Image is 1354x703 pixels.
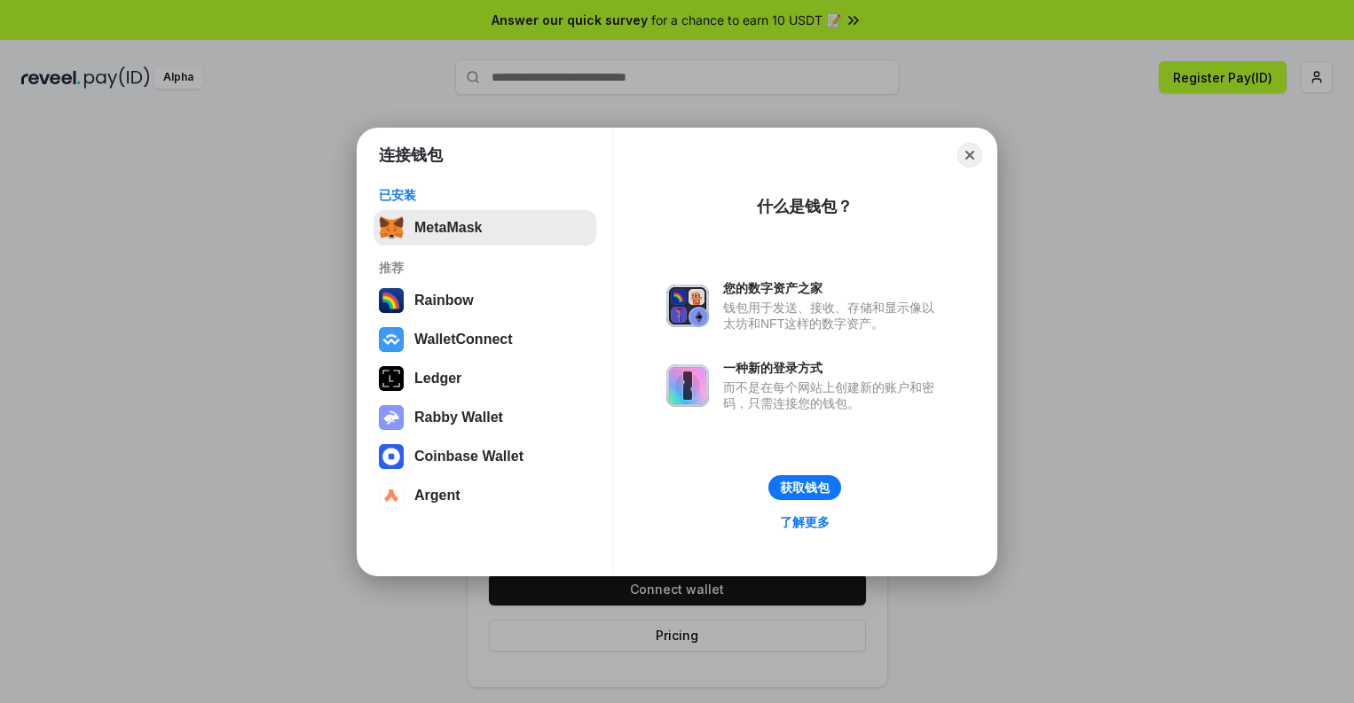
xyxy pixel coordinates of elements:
button: Coinbase Wallet [374,439,596,474]
img: svg+xml,%3Csvg%20xmlns%3D%22http%3A%2F%2Fwww.w3.org%2F2000%2Fsvg%22%20fill%3D%22none%22%20viewBox... [666,285,709,327]
img: svg+xml,%3Csvg%20width%3D%2228%22%20height%3D%2228%22%20viewBox%3D%220%200%2028%2028%22%20fill%3D... [379,327,404,352]
img: svg+xml,%3Csvg%20width%3D%2228%22%20height%3D%2228%22%20viewBox%3D%220%200%2028%2028%22%20fill%3D... [379,483,404,508]
div: 了解更多 [780,514,830,530]
div: MetaMask [414,220,482,236]
button: Close [957,143,982,168]
button: Rainbow [374,283,596,318]
div: 钱包用于发送、接收、存储和显示像以太坊和NFT这样的数字资产。 [723,300,943,332]
div: Rainbow [414,293,474,309]
button: WalletConnect [374,322,596,357]
div: 您的数字资产之家 [723,280,943,296]
img: svg+xml,%3Csvg%20width%3D%22120%22%20height%3D%22120%22%20viewBox%3D%220%200%20120%20120%22%20fil... [379,288,404,313]
img: svg+xml,%3Csvg%20width%3D%2228%22%20height%3D%2228%22%20viewBox%3D%220%200%2028%2028%22%20fill%3D... [379,444,404,469]
a: 了解更多 [769,511,840,534]
div: Argent [414,488,461,504]
div: Ledger [414,371,461,387]
button: Ledger [374,361,596,396]
button: 获取钱包 [768,475,841,500]
div: 一种新的登录方式 [723,360,943,376]
button: Rabby Wallet [374,400,596,435]
img: svg+xml,%3Csvg%20fill%3D%22none%22%20height%3D%2233%22%20viewBox%3D%220%200%2035%2033%22%20width%... [379,215,404,240]
div: Coinbase Wallet [414,449,523,465]
div: 已安装 [379,187,591,203]
img: svg+xml,%3Csvg%20xmlns%3D%22http%3A%2F%2Fwww.w3.org%2F2000%2Fsvg%22%20fill%3D%22none%22%20viewBox... [379,405,404,430]
h1: 连接钱包 [379,145,443,166]
div: Rabby Wallet [414,410,503,426]
img: svg+xml,%3Csvg%20xmlns%3D%22http%3A%2F%2Fwww.w3.org%2F2000%2Fsvg%22%20fill%3D%22none%22%20viewBox... [666,364,709,407]
button: MetaMask [374,210,596,246]
button: Argent [374,478,596,513]
div: 推荐 [379,260,591,276]
div: WalletConnect [414,332,513,348]
div: 获取钱包 [780,480,830,496]
div: 什么是钱包？ [757,196,853,217]
img: svg+xml,%3Csvg%20xmlns%3D%22http%3A%2F%2Fwww.w3.org%2F2000%2Fsvg%22%20width%3D%2228%22%20height%3... [379,366,404,391]
div: 而不是在每个网站上创建新的账户和密码，只需连接您的钱包。 [723,379,943,411]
